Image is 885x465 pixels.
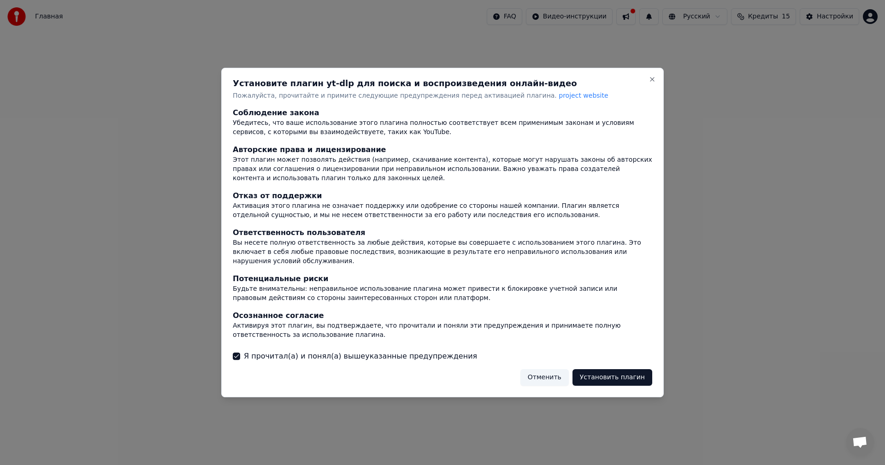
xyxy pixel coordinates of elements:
div: Отказ от поддержки [233,191,652,202]
div: Потенциальные риски [233,273,652,284]
div: Будьте внимательны: неправильное использование плагина может привести к блокировке учетной записи... [233,284,652,303]
button: Отменить [520,369,569,386]
label: Я прочитал(а) и понял(а) вышеуказанные предупреждения [244,351,477,362]
div: Вы несете полную ответственность за любые действия, которые вы совершаете с использованием этого ... [233,238,652,266]
div: Убедитесь, что ваше использование этого плагина полностью соответствует всем применимым законам и... [233,119,652,137]
span: project website [559,92,608,99]
p: Пожалуйста, прочитайте и примите следующие предупреждения перед активацией плагина. [233,91,652,100]
div: Авторские права и лицензирование [233,145,652,156]
div: Осознанное согласие [233,310,652,321]
button: Установить плагин [572,369,652,386]
div: Ответственность пользователя [233,227,652,238]
div: Активируя этот плагин, вы подтверждаете, что прочитали и поняли эти предупреждения и принимаете п... [233,321,652,340]
div: Активация этого плагина не означает поддержку или одобрение со стороны нашей компании. Плагин явл... [233,202,652,220]
div: Этот плагин может позволять действия (например, скачивание контента), которые могут нарушать зако... [233,156,652,183]
h2: Установите плагин yt-dlp для поиска и воспроизведения онлайн-видео [233,79,652,88]
div: Соблюдение закона [233,108,652,119]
